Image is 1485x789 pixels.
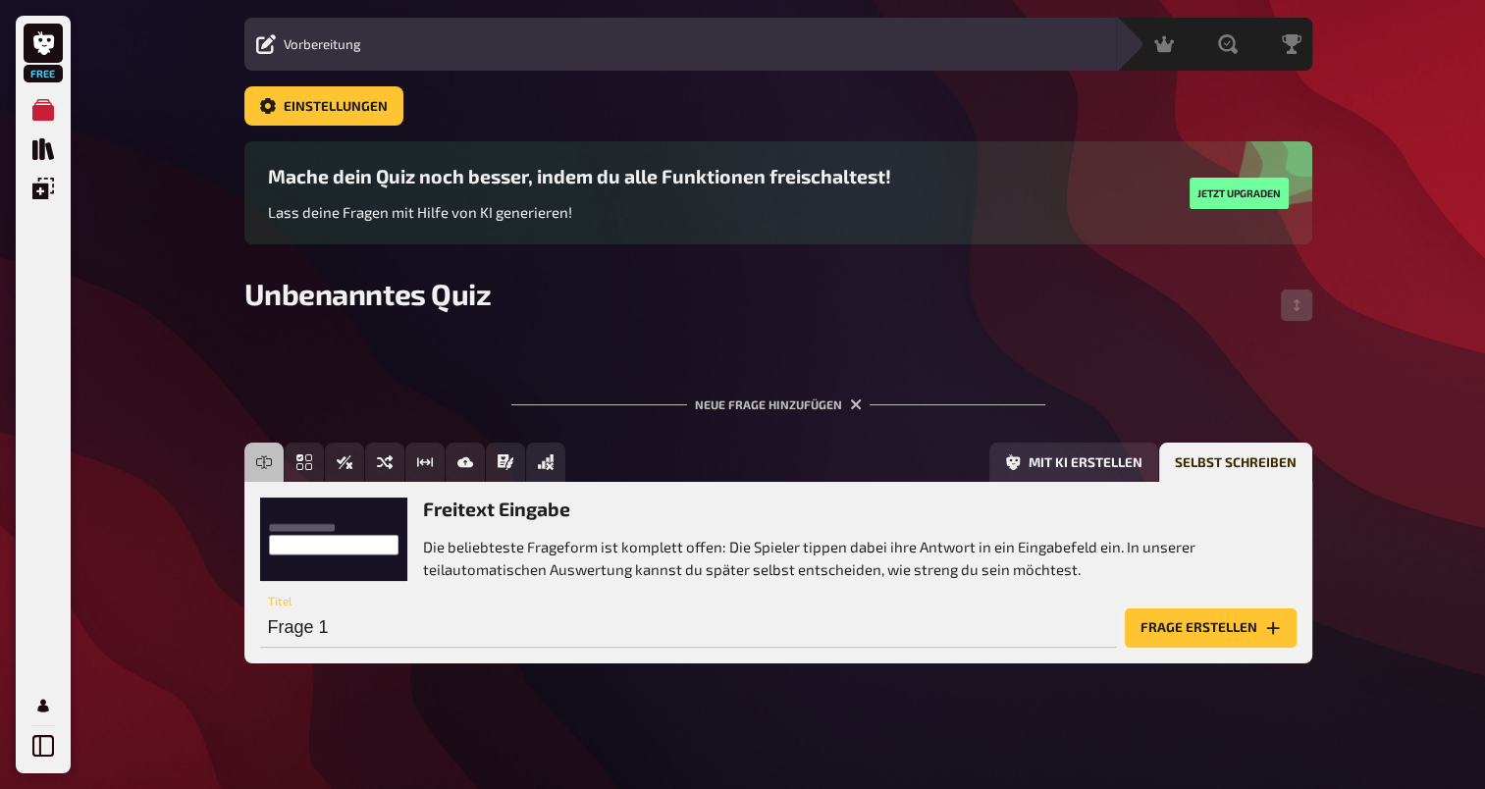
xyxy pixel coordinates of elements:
span: Vorbereitung [284,36,361,52]
button: Reihenfolge anpassen [1281,289,1312,321]
p: Die beliebteste Frageform ist komplett offen: Die Spieler tippen dabei ihre Antwort in ein Eingab... [423,536,1297,580]
span: Einstellungen [284,100,388,114]
button: Sortierfrage [365,443,404,482]
input: Titel [260,608,1117,648]
a: Quiz Sammlung [24,130,63,169]
button: Jetzt upgraden [1190,178,1289,209]
button: Freitext Eingabe [244,443,284,482]
span: Free [26,68,61,79]
button: Prosa (Langtext) [486,443,525,482]
span: Unbenanntes Quiz [244,276,492,311]
button: Einfachauswahl [285,443,324,482]
button: Offline Frage [526,443,565,482]
a: Meine Quizze [24,90,63,130]
button: Bild-Antwort [446,443,485,482]
a: Mein Konto [24,686,63,725]
button: Schätzfrage [405,443,445,482]
button: Selbst schreiben [1159,443,1312,482]
span: Lass deine Fragen mit Hilfe von KI generieren! [268,203,572,221]
h3: Freitext Eingabe [423,498,1297,520]
a: Einstellungen [244,86,403,126]
div: Neue Frage hinzufügen [511,366,1045,427]
a: Einblendungen [24,169,63,208]
button: Mit KI erstellen [989,443,1158,482]
h3: Mache dein Quiz noch besser, indem du alle Funktionen freischaltest! [268,165,891,187]
button: Frage erstellen [1125,608,1297,648]
button: Wahr / Falsch [325,443,364,482]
